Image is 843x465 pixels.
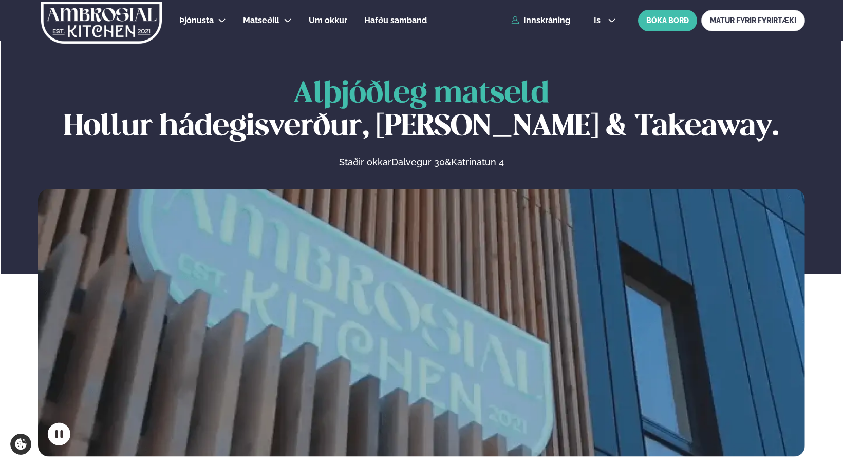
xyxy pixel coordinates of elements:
a: Katrinatun 4 [451,156,504,168]
span: Um okkur [309,15,347,25]
h1: Hollur hádegisverður, [PERSON_NAME] & Takeaway. [38,78,805,144]
button: is [586,16,624,25]
a: Matseðill [243,14,279,27]
span: Alþjóðleg matseld [293,80,549,108]
span: Hafðu samband [364,15,427,25]
a: Hafðu samband [364,14,427,27]
button: BÓKA BORÐ [638,10,697,31]
a: Þjónusta [179,14,214,27]
p: Staðir okkar & [227,156,615,168]
a: Innskráning [511,16,570,25]
span: Þjónusta [179,15,214,25]
a: MATUR FYRIR FYRIRTÆKI [701,10,805,31]
span: Matseðill [243,15,279,25]
a: Um okkur [309,14,347,27]
img: logo [40,2,163,44]
span: is [594,16,604,25]
a: Dalvegur 30 [391,156,445,168]
a: Cookie settings [10,434,31,455]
